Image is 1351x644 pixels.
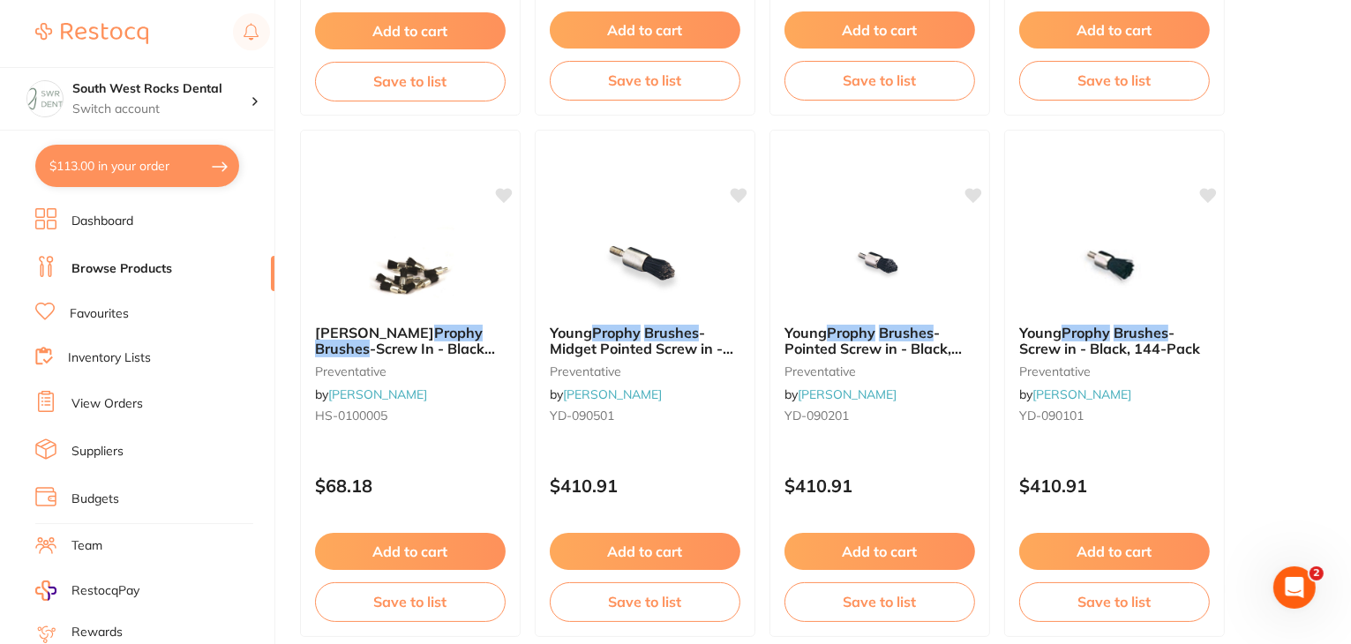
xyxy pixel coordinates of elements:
[71,213,133,230] a: Dashboard
[71,537,102,555] a: Team
[71,490,119,508] a: Budgets
[315,340,370,357] em: Brushes
[35,13,148,54] a: Restocq Logo
[315,12,506,49] button: Add to cart
[328,386,427,402] a: [PERSON_NAME]
[71,395,143,413] a: View Orders
[1019,408,1084,423] span: YD-090101
[315,340,495,373] span: -Screw In - Black Bristle, 50-Pack
[550,61,740,100] button: Save to list
[550,408,614,423] span: YD-090501
[784,533,975,570] button: Add to cart
[315,386,427,402] span: by
[315,62,506,101] button: Save to list
[550,11,740,49] button: Add to cart
[784,11,975,49] button: Add to cart
[1057,222,1172,311] img: Young Prophy Brushes - Screw in - Black, 144-Pack
[588,222,702,311] img: Young Prophy Brushes - Midget Pointed Screw in - Black, 144-Pack
[315,408,387,423] span: HS-0100005
[71,624,123,641] a: Rewards
[315,325,506,357] b: Henry Schein Prophy Brushes -Screw In - Black Bristle, 50-Pack
[784,364,975,378] small: preventative
[1019,364,1210,378] small: preventative
[1019,476,1210,496] p: $410.91
[784,324,962,374] span: - Pointed Screw in - Black, 144-Pack
[70,305,129,323] a: Favourites
[1032,386,1131,402] a: [PERSON_NAME]
[1273,566,1316,609] iframe: Intercom live chat
[27,81,63,116] img: South West Rocks Dental
[784,61,975,100] button: Save to list
[71,260,172,278] a: Browse Products
[1019,533,1210,570] button: Add to cart
[550,533,740,570] button: Add to cart
[550,386,662,402] span: by
[315,582,506,621] button: Save to list
[71,443,124,461] a: Suppliers
[822,222,937,311] img: Young Prophy Brushes - Pointed Screw in - Black, 144-Pack
[1114,324,1168,341] em: Brushes
[315,364,506,378] small: preventative
[1062,324,1110,341] em: Prophy
[592,324,641,341] em: Prophy
[550,325,740,357] b: Young Prophy Brushes - Midget Pointed Screw in - Black, 144-Pack
[1019,11,1210,49] button: Add to cart
[71,582,139,600] span: RestocqPay
[1019,582,1210,621] button: Save to list
[1019,61,1210,100] button: Save to list
[784,582,975,621] button: Save to list
[784,325,975,357] b: Young Prophy Brushes - Pointed Screw in - Black, 144-Pack
[798,386,897,402] a: [PERSON_NAME]
[35,580,139,601] a: RestocqPay
[315,324,434,341] span: [PERSON_NAME]
[1019,324,1062,341] span: Young
[784,408,849,423] span: YD-090201
[35,580,56,601] img: RestocqPay
[434,324,483,341] em: Prophy
[550,476,740,496] p: $410.91
[315,476,506,496] p: $68.18
[72,80,251,98] h4: South West Rocks Dental
[550,324,733,374] span: - Midget Pointed Screw in - Black, 144-Pack
[353,222,468,311] img: Henry Schein Prophy Brushes -Screw In - Black Bristle, 50-Pack
[550,364,740,378] small: preventative
[1019,386,1131,402] span: by
[784,386,897,402] span: by
[1019,325,1210,357] b: Young Prophy Brushes - Screw in - Black, 144-Pack
[68,349,151,367] a: Inventory Lists
[784,324,827,341] span: Young
[827,324,875,341] em: Prophy
[35,145,239,187] button: $113.00 in your order
[879,324,934,341] em: Brushes
[550,324,592,341] span: Young
[1310,566,1324,580] span: 2
[35,23,148,44] img: Restocq Logo
[550,582,740,621] button: Save to list
[563,386,662,402] a: [PERSON_NAME]
[72,101,251,118] p: Switch account
[315,533,506,570] button: Add to cart
[784,476,975,496] p: $410.91
[1019,324,1200,357] span: - Screw in - Black, 144-Pack
[644,324,699,341] em: Brushes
